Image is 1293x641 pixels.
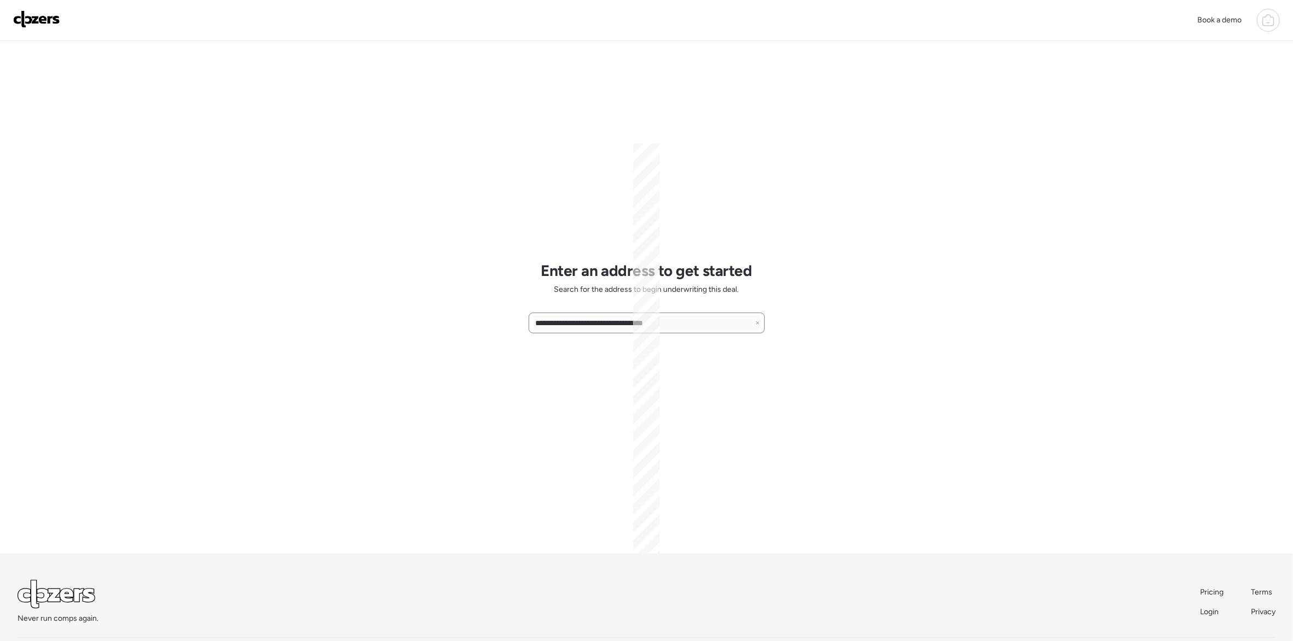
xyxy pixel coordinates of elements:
[541,261,752,280] h1: Enter an address to get started
[1200,607,1225,618] a: Login
[17,613,98,624] span: Never run comps again.
[1197,15,1242,25] span: Book a demo
[13,10,60,28] img: Logo
[1251,607,1276,618] a: Privacy
[1251,607,1276,616] span: Privacy
[1251,587,1272,597] span: Terms
[554,284,739,295] span: Search for the address to begin underwriting this deal.
[17,580,95,609] img: Logo Light
[1200,587,1225,598] a: Pricing
[1200,587,1224,597] span: Pricing
[1200,607,1219,616] span: Login
[1251,587,1276,598] a: Terms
